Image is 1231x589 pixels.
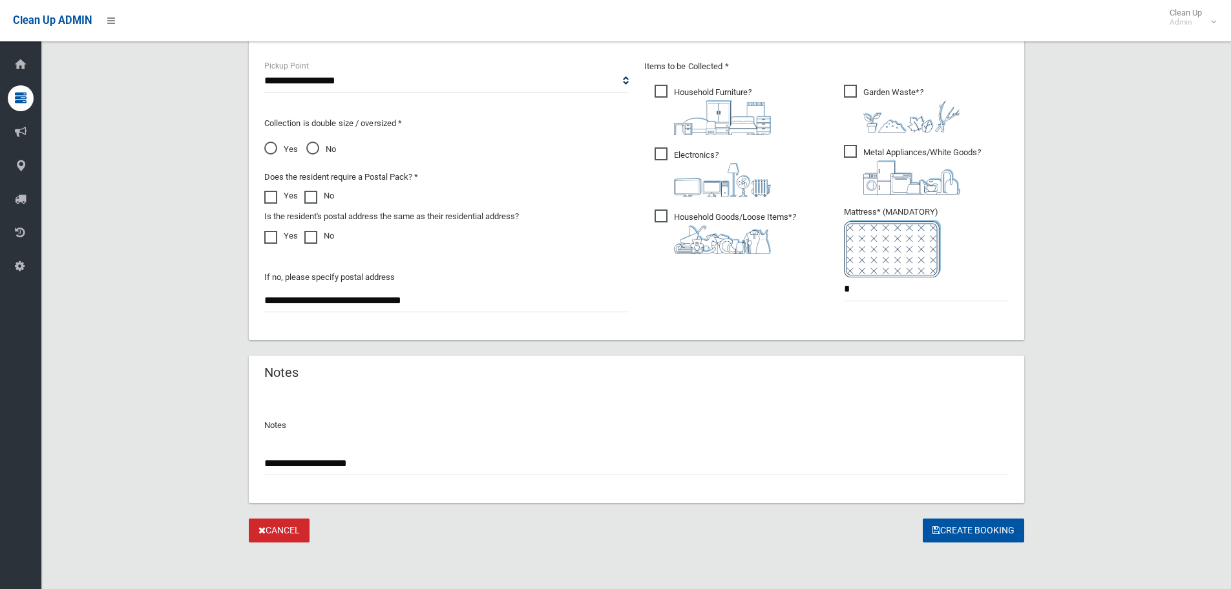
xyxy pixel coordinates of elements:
[1170,17,1202,27] small: Admin
[674,225,771,254] img: b13cc3517677393f34c0a387616ef184.png
[264,209,519,224] label: Is the resident's postal address the same as their residential address?
[249,360,314,385] header: Notes
[674,100,771,135] img: aa9efdbe659d29b613fca23ba79d85cb.png
[644,59,1009,74] p: Items to be Collected *
[674,163,771,197] img: 394712a680b73dbc3d2a6a3a7ffe5a07.png
[844,145,981,195] span: Metal Appliances/White Goods
[863,100,960,133] img: 4fd8a5c772b2c999c83690221e5242e0.png
[13,14,92,27] span: Clean Up ADMIN
[863,147,981,195] i: ?
[674,212,796,254] i: ?
[264,188,298,204] label: Yes
[674,87,771,135] i: ?
[264,270,395,285] label: If no, please specify postal address
[264,228,298,244] label: Yes
[844,85,960,133] span: Garden Waste*
[655,147,771,197] span: Electronics
[264,116,629,131] p: Collection is double size / oversized *
[306,142,336,157] span: No
[863,160,960,195] img: 36c1b0289cb1767239cdd3de9e694f19.png
[923,519,1024,542] button: Create Booking
[304,228,334,244] label: No
[1163,8,1215,27] span: Clean Up
[844,207,1009,277] span: Mattress* (MANDATORY)
[264,169,418,185] label: Does the resident require a Postal Pack? *
[674,150,771,197] i: ?
[304,188,334,204] label: No
[655,85,771,135] span: Household Furniture
[863,87,960,133] i: ?
[264,142,298,157] span: Yes
[249,519,310,542] a: Cancel
[844,220,941,277] img: e7408bece873d2c1783593a074e5cb2f.png
[655,209,796,254] span: Household Goods/Loose Items*
[264,418,1009,433] p: Notes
